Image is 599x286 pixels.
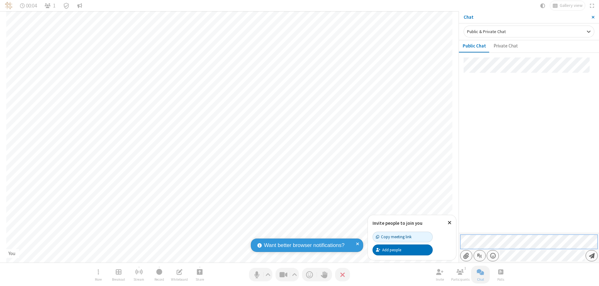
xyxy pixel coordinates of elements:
[6,250,18,257] div: You
[490,40,522,52] button: Private Chat
[61,1,72,10] div: Meeting details Encryption enabled
[459,40,490,52] button: Public Chat
[264,241,344,249] span: Want better browser notifications?
[431,266,449,284] button: Invite participants (⌘+Shift+I)
[451,278,470,281] span: Participants
[302,268,317,281] button: Send a reaction
[171,278,188,281] span: Whiteboard
[150,266,168,284] button: Start recording
[17,1,40,10] div: Timer
[249,268,272,281] button: Mute (⌘+Shift+A)
[464,14,587,21] p: Chat
[376,234,412,240] div: Copy meeting link
[196,278,204,281] span: Share
[42,1,58,10] button: Open participant list
[275,268,299,281] button: Stop video (⌘+Shift+V)
[586,250,598,261] button: Send message
[170,266,189,284] button: Open shared whiteboard
[587,1,597,10] button: Fullscreen
[373,232,433,242] button: Copy meeting link
[451,266,470,284] button: Open participant list
[550,1,585,10] button: Change layout
[190,266,209,284] button: Start sharing
[373,244,433,255] button: Add people
[109,266,128,284] button: Manage Breakout Rooms
[436,278,444,281] span: Invite
[491,266,510,284] button: Open poll
[75,1,85,10] button: Conversation
[154,278,164,281] span: Record
[129,266,148,284] button: Start streaming
[134,278,144,281] span: Stream
[538,1,548,10] button: Using system theme
[497,278,504,281] span: Polls
[53,3,56,9] span: 1
[487,250,499,261] button: Open menu
[443,215,456,230] button: Close popover
[264,268,272,281] button: Audio settings
[335,268,350,281] button: End or leave meeting
[26,3,37,9] span: 00:04
[467,29,506,34] span: Public & Private Chat
[477,278,484,281] span: Chat
[560,3,582,8] span: Gallery view
[112,278,125,281] span: Breakout
[89,266,108,284] button: Open menu
[373,220,422,226] label: Invite people to join you
[587,11,599,23] button: Close sidebar
[5,2,12,9] img: QA Selenium DO NOT DELETE OR CHANGE
[471,266,490,284] button: Close chat
[95,278,102,281] span: More
[474,250,486,261] button: Show formatting
[463,265,468,271] div: 1
[290,268,299,281] button: Video setting
[317,268,332,281] button: Raise hand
